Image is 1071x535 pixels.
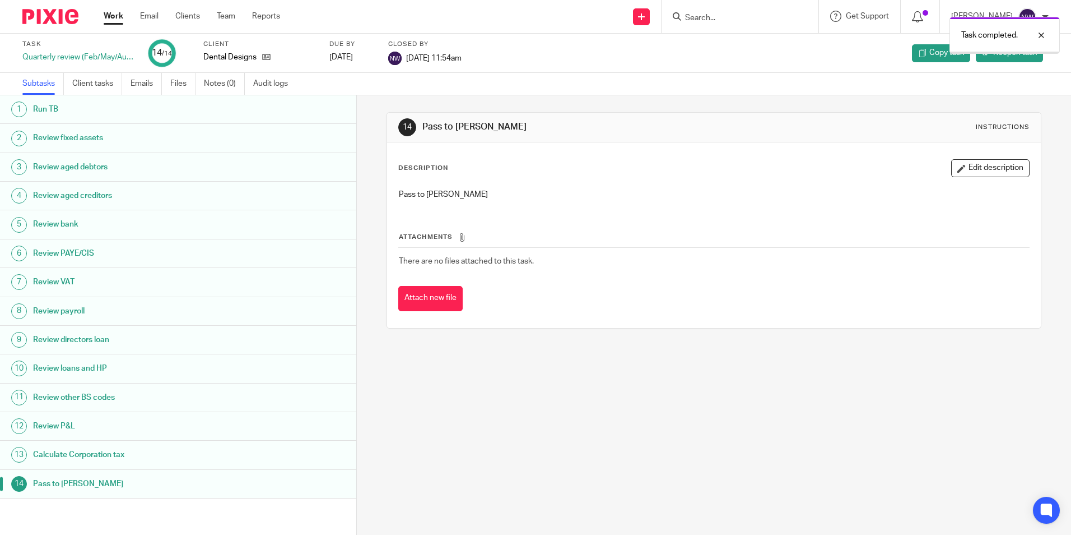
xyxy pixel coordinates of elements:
[104,11,123,22] a: Work
[951,159,1030,177] button: Edit description
[162,50,172,57] small: /14
[170,73,195,95] a: Files
[11,188,27,204] div: 4
[33,274,241,290] h1: Review VAT
[131,73,162,95] a: Emails
[217,11,235,22] a: Team
[33,331,241,348] h1: Review directors loan
[406,54,462,62] span: [DATE] 11:54am
[388,52,402,65] img: svg%3E
[329,40,374,49] label: Due by
[399,234,453,240] span: Attachments
[33,216,241,233] h1: Review bank
[175,11,200,22] a: Clients
[33,187,241,204] h1: Review aged creditors
[203,52,257,63] p: Dental Designs
[33,446,241,463] h1: Calculate Corporation tax
[33,476,241,492] h1: Pass to [PERSON_NAME]
[11,217,27,233] div: 5
[33,101,241,118] h1: Run TB
[11,246,27,261] div: 6
[252,11,280,22] a: Reports
[33,159,241,176] h1: Review aged debtors
[11,332,27,348] div: 9
[11,131,27,146] div: 2
[11,390,27,405] div: 11
[140,11,159,22] a: Email
[33,418,241,435] h1: Review P&L
[398,164,448,173] p: Description
[976,123,1030,132] div: Instructions
[422,121,738,133] h1: Pass to [PERSON_NAME]
[33,245,241,262] h1: Review PAYE/CIS
[11,476,27,492] div: 14
[152,47,172,59] div: 14
[33,303,241,320] h1: Review payroll
[11,159,27,175] div: 3
[398,286,463,311] button: Attach new file
[33,389,241,406] h1: Review other BS codes
[33,360,241,377] h1: Review loans and HP
[11,102,27,117] div: 1
[398,118,416,136] div: 14
[11,361,27,376] div: 10
[203,40,315,49] label: Client
[253,73,296,95] a: Audit logs
[399,189,1028,200] p: Pass to [PERSON_NAME]
[22,52,134,63] div: Quarterly review (Feb/May/Aug/Nov Year end)
[1018,8,1036,26] img: svg%3E
[22,40,134,49] label: Task
[11,303,27,319] div: 8
[388,40,462,49] label: Closed by
[11,274,27,290] div: 7
[11,418,27,434] div: 12
[329,52,374,63] div: [DATE]
[72,73,122,95] a: Client tasks
[22,9,78,24] img: Pixie
[961,30,1018,41] p: Task completed.
[399,257,534,265] span: There are no files attached to this task.
[22,73,64,95] a: Subtasks
[204,73,245,95] a: Notes (0)
[11,447,27,463] div: 13
[33,130,241,146] h1: Review fixed assets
